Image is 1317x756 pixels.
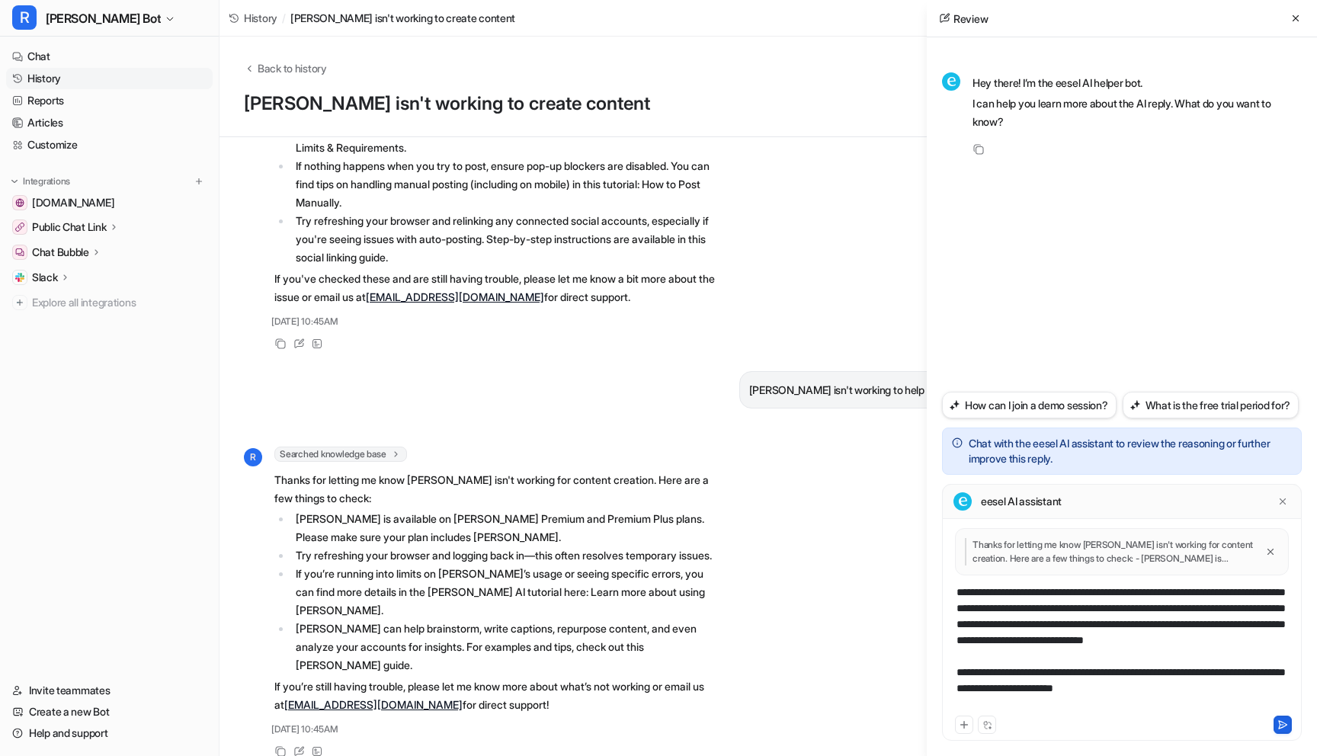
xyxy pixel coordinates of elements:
span: [PERSON_NAME] isn't working to create content [290,10,515,26]
button: How can I join a demo session? [942,392,1117,418]
button: Integrations [6,174,75,189]
a: Explore all integrations [6,292,213,313]
p: Integrations [23,175,70,187]
span: [DOMAIN_NAME] [32,195,114,210]
img: Slack [15,273,24,282]
p: Hey there! I’m the eesel AI helper bot. [973,74,1302,92]
img: explore all integrations [12,295,27,310]
img: Chat Bubble [15,248,24,257]
a: Articles [6,112,213,133]
p: [PERSON_NAME] isn't working to help create content for anything [749,381,1054,399]
a: Chat [6,46,213,67]
p: Slack [32,270,58,285]
a: Invite teammates [6,680,213,701]
p: I can help you learn more about the AI reply. What do you want to know? [973,94,1302,131]
span: History [244,10,277,26]
li: Try refreshing your browser and logging back in—this often resolves temporary issues. [291,546,720,565]
span: [DATE] 10:45AM [271,722,338,736]
button: Close quote [1262,543,1279,560]
p: eesel AI assistant [981,494,1062,509]
li: [PERSON_NAME] can help brainstorm, write captions, repurpose content, and even analyze your accou... [291,620,720,674]
a: Create a new Bot [6,701,213,722]
li: [PERSON_NAME] is available on [PERSON_NAME] Premium and Premium Plus plans. Please make sure your... [291,510,720,546]
span: Searched knowledge base [274,447,407,462]
span: Back to history [258,60,327,76]
p: If you've checked these and are still having trouble, please let me know a bit more about the iss... [274,270,720,306]
a: Customize [6,134,213,155]
a: History [6,68,213,89]
a: Help and support [6,722,213,744]
img: menu_add.svg [194,176,204,187]
li: Try refreshing your browser and relinking any connected social accounts, especially if you're see... [291,212,720,267]
a: History [229,10,277,26]
p: Public Chat Link [32,219,107,235]
span: [DATE] 10:45AM [271,315,338,328]
li: If nothing happens when you try to post, ensure pop-up blockers are disabled. You can find tips o... [291,157,720,212]
p: Thanks for letting me know [PERSON_NAME] isn't working for content creation. Here are a few thing... [274,471,720,508]
button: What is the free trial period for? [1123,392,1299,418]
img: expand menu [9,176,20,187]
p: Chat Bubble [32,245,89,260]
p: If you’re still having trouble, please let me know more about what’s not working or email us at f... [274,678,720,714]
span: R [244,448,262,466]
h1: [PERSON_NAME] isn't working to create content [244,93,1064,115]
a: [EMAIL_ADDRESS][DOMAIN_NAME] [366,290,544,303]
button: Back to history [244,60,327,76]
span: Explore all integrations [32,290,207,315]
a: [EMAIL_ADDRESS][DOMAIN_NAME] [284,698,463,711]
span: R [12,5,37,30]
img: getrella.com [15,198,24,207]
span: [PERSON_NAME] Bot [46,8,161,29]
a: getrella.com[DOMAIN_NAME] [6,192,213,213]
a: Reports [6,90,213,111]
p: Chat with the eesel AI assistant to review the reasoning or further improve this reply. [969,436,1292,466]
span: / [282,10,286,26]
li: If you’re running into limits on [PERSON_NAME]’s usage or seeing specific errors, you can find mo... [291,565,720,620]
p: Thanks for letting me know [PERSON_NAME] isn't working for content creation. Here are a few thing... [965,538,1256,565]
img: Public Chat Link [15,223,24,232]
